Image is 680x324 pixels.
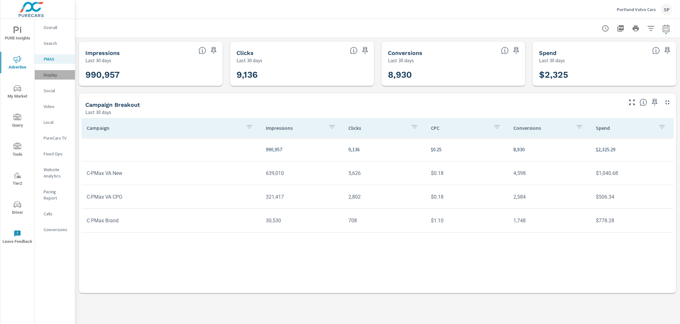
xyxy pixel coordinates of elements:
[501,47,509,54] span: Total Conversions include Actions, Leads and Unmapped.
[35,225,75,234] div: Conversions
[44,151,70,157] p: Fixed Ops
[539,69,670,80] h3: $2,325
[85,101,140,108] h5: Campaign Breakout
[44,166,70,179] p: Website Analytics
[261,189,343,205] td: 321,417
[44,226,70,233] p: Conversions
[343,165,426,181] td: 5,626
[2,85,33,100] span: My Market
[348,146,421,153] p: 9,136
[596,125,653,131] p: Spend
[44,24,70,31] p: Overall
[44,72,70,78] p: Display
[236,69,367,80] h3: 9,136
[44,211,70,217] p: Calls
[199,47,206,54] span: The number of times an ad was shown on your behalf.
[508,165,591,181] td: 4,598
[35,54,75,64] div: PMAX
[2,143,33,158] span: Tools
[426,165,508,181] td: $0.18
[2,56,33,71] span: Advertise
[261,165,343,181] td: 639,010
[426,189,508,205] td: $0.18
[591,213,673,229] td: $778.28
[35,86,75,95] div: Social
[35,70,75,80] div: Display
[236,57,262,64] p: Last 30 days
[85,108,111,116] p: Last 30 days
[614,22,627,35] button: "Export Report to PDF"
[85,69,216,80] h3: 990,957
[343,189,426,205] td: 2,802
[388,57,414,64] p: Last 30 days
[431,146,503,153] p: $0.25
[652,47,660,54] span: The amount of money spent on advertising during the period.
[513,146,586,153] p: 8,930
[236,50,254,56] h5: Clicks
[82,165,261,181] td: C-PMax VA New
[591,165,673,181] td: $1,040.68
[539,50,556,56] h5: Spend
[431,125,488,131] p: CPC
[82,189,261,205] td: C-PMax VA CPO
[350,47,358,54] span: The number of times an ad was clicked by a consumer.
[44,103,70,110] p: Video
[44,135,70,141] p: PureCars TV
[35,165,75,181] div: Website Analytics
[44,189,70,201] p: Pacing Report
[85,57,111,64] p: Last 30 days
[82,213,261,229] td: C PMax Brand
[2,230,33,245] span: Leave Feedback
[0,19,34,251] div: nav menu
[44,56,70,62] p: PMAX
[35,117,75,127] div: Local
[261,213,343,229] td: 30,530
[591,189,673,205] td: $506.34
[388,69,519,80] h3: 8,930
[388,50,422,56] h5: Conversions
[44,40,70,46] p: Search
[209,45,219,56] span: Save this to your personalized report
[650,97,660,107] span: Save this to your personalized report
[511,45,521,56] span: Save this to your personalized report
[35,149,75,159] div: Fixed Ops
[660,22,672,35] button: Select Date Range
[662,45,672,56] span: Save this to your personalized report
[627,97,637,107] button: Make Fullscreen
[645,22,657,35] button: Apply Filters
[266,125,323,131] p: Impressions
[35,133,75,143] div: PureCars TV
[539,57,565,64] p: Last 30 days
[661,4,672,15] div: SP
[35,23,75,32] div: Overall
[426,213,508,229] td: $1.10
[35,209,75,219] div: Calls
[85,50,120,56] h5: Impressions
[348,125,406,131] p: Clicks
[508,213,591,229] td: 1,748
[360,45,370,56] span: Save this to your personalized report
[35,39,75,48] div: Search
[629,22,642,35] button: Print Report
[35,187,75,203] div: Pacing Report
[617,7,656,12] p: Portland Volvo Cars
[2,201,33,216] span: Driver
[513,125,571,131] p: Conversions
[596,146,668,153] p: $2,325.29
[35,102,75,111] div: Video
[266,146,338,153] p: 990,957
[343,213,426,229] td: 708
[508,189,591,205] td: 2,584
[2,27,33,42] span: PURE Insights
[44,87,70,94] p: Social
[44,119,70,125] p: Local
[87,125,241,131] p: Campaign
[2,172,33,187] span: Tier2
[662,97,672,107] button: Minimize Widget
[2,114,33,129] span: Query
[640,99,647,106] span: This is a summary of PMAX performance results by campaign. Each column can be sorted.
